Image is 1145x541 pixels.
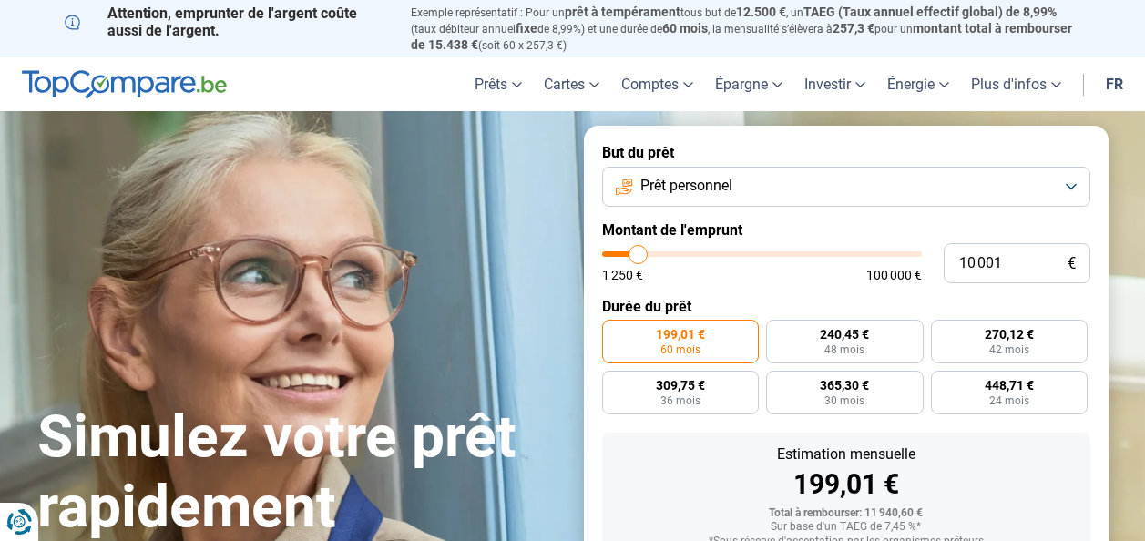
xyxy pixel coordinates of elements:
span: 60 mois [660,344,700,355]
span: fixe [516,21,537,36]
div: Sur base d'un TAEG de 7,45 %* [617,521,1076,534]
span: 12.500 € [736,5,786,19]
span: 100 000 € [866,269,922,281]
span: 257,3 € [833,21,874,36]
span: 199,01 € [656,328,705,341]
div: Total à rembourser: 11 940,60 € [617,507,1076,520]
span: € [1068,256,1076,271]
label: Durée du prêt [602,298,1090,315]
span: 240,45 € [820,328,869,341]
a: Prêts [464,57,533,111]
span: montant total à rembourser de 15.438 € [411,21,1072,52]
a: fr [1095,57,1134,111]
span: 30 mois [824,395,864,406]
span: 48 mois [824,344,864,355]
p: Exemple représentatif : Pour un tous but de , un (taux débiteur annuel de 8,99%) et une durée de ... [411,5,1081,53]
a: Énergie [876,57,960,111]
a: Investir [793,57,876,111]
span: 448,71 € [985,379,1034,392]
p: Attention, emprunter de l'argent coûte aussi de l'argent. [65,5,389,39]
a: Comptes [610,57,704,111]
span: 270,12 € [985,328,1034,341]
span: 1 250 € [602,269,643,281]
a: Plus d'infos [960,57,1072,111]
a: Épargne [704,57,793,111]
div: Estimation mensuelle [617,447,1076,462]
span: 36 mois [660,395,700,406]
span: TAEG (Taux annuel effectif global) de 8,99% [803,5,1057,19]
span: 24 mois [989,395,1029,406]
span: prêt à tempérament [565,5,680,19]
span: Prêt personnel [640,176,732,196]
span: 365,30 € [820,379,869,392]
span: 309,75 € [656,379,705,392]
span: 42 mois [989,344,1029,355]
button: Prêt personnel [602,167,1090,207]
img: TopCompare [22,70,227,99]
label: Montant de l'emprunt [602,221,1090,239]
span: 60 mois [662,21,708,36]
a: Cartes [533,57,610,111]
label: But du prêt [602,144,1090,161]
div: 199,01 € [617,471,1076,498]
